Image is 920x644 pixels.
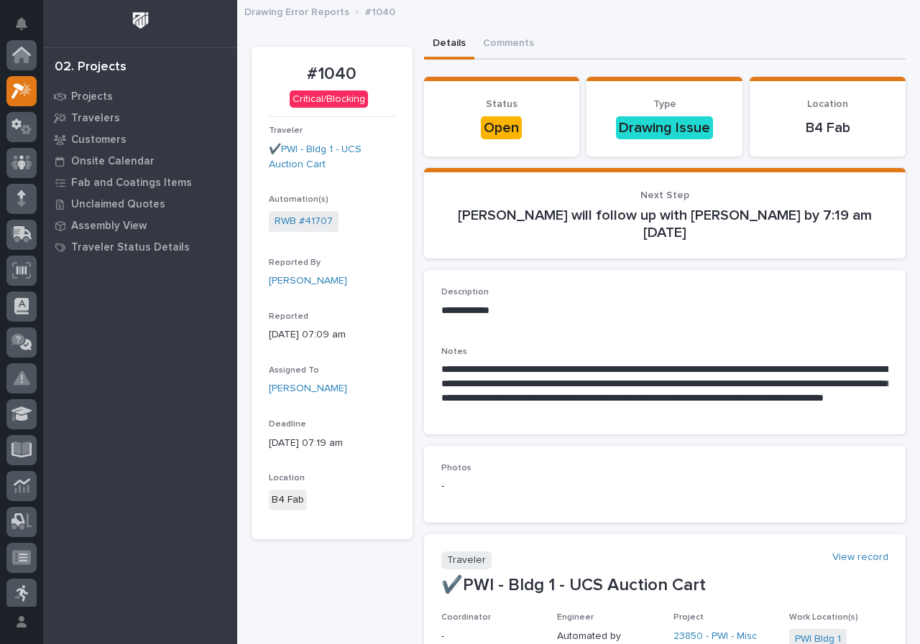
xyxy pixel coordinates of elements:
span: Project [673,613,704,622]
div: Drawing Issue [616,116,713,139]
div: B4 Fab [269,490,307,510]
span: Location [807,99,848,109]
div: Notifications [18,17,37,40]
p: Traveler [441,551,492,569]
p: ✔️PWI - Bldg 1 - UCS Auction Cart [441,575,889,596]
span: Deadline [269,420,306,429]
button: Notifications [6,9,37,39]
span: Next Step [640,190,689,200]
p: Projects [71,90,113,103]
span: Status [486,99,517,109]
span: Work Location(s) [789,613,858,622]
a: Fab and Coatings Items [43,172,237,193]
span: Traveler [269,126,303,135]
a: Unclaimed Quotes [43,193,237,215]
span: Photos [441,464,471,472]
span: Type [653,99,676,109]
span: Automation(s) [269,195,328,204]
p: Onsite Calendar [71,155,155,168]
a: Assembly View [43,215,237,236]
a: Travelers [43,107,237,129]
img: Workspace Logo [127,7,154,34]
span: Assigned To [269,366,319,375]
a: [PERSON_NAME] [269,381,347,396]
p: [DATE] 07:09 am [269,327,395,342]
span: Coordinator [441,613,491,622]
p: Traveler Status Details [71,241,190,254]
p: [DATE] 07:19 am [269,436,395,451]
p: B4 Fab [767,119,888,136]
p: Drawing Error Reports [244,3,349,19]
button: Details [424,29,474,60]
a: [PERSON_NAME] [269,274,347,289]
p: - [441,479,888,494]
a: Customers [43,129,237,150]
a: View record [832,551,888,564]
span: Location [269,474,305,482]
span: Reported [269,312,308,321]
p: Unclaimed Quotes [71,198,165,211]
p: Customers [71,134,126,146]
div: 02. Projects [55,60,126,75]
p: #1040 [269,64,395,85]
p: #1040 [365,3,395,19]
a: RWB #41707 [275,214,333,229]
span: Notes [441,347,467,356]
button: Comments [474,29,543,60]
a: Projects [43,85,237,107]
a: Traveler Status Details [43,236,237,258]
p: [PERSON_NAME] will follow up with [PERSON_NAME] by 7:19 am [DATE] [441,207,889,241]
span: Description [441,288,489,297]
a: Onsite Calendar [43,150,237,172]
span: Engineer [557,613,594,622]
a: ✔️PWI - Bldg 1 - UCS Auction Cart [269,142,395,172]
span: Reported By [269,258,321,267]
p: Fab and Coatings Items [71,177,192,190]
p: - [441,629,540,644]
p: Assembly View [71,220,147,233]
div: Open [481,116,522,139]
p: Travelers [71,112,120,125]
div: Critical/Blocking [290,90,368,108]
